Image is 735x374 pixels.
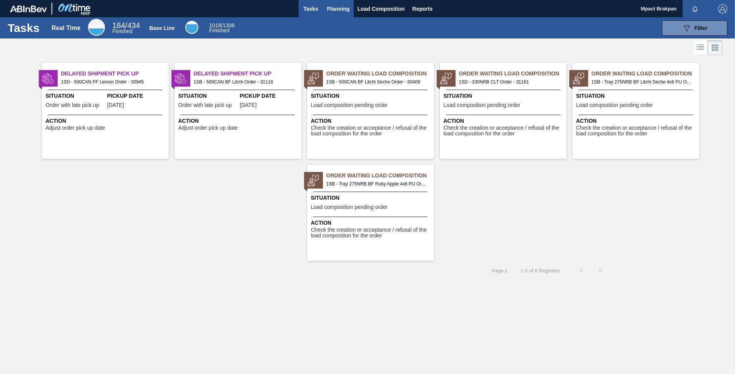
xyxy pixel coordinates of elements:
[52,25,80,32] div: Real Time
[46,117,167,125] span: Action
[440,73,452,84] img: status
[112,21,125,30] span: 184
[311,219,432,227] span: Action
[8,23,42,32] h1: Tasks
[519,268,560,274] span: 1 - 6 of 6 Registers
[107,92,167,100] span: Pickup Date
[61,70,169,78] span: Delayed Shipment Pick Up
[694,25,707,31] span: Filter
[444,117,565,125] span: Action
[591,261,610,280] button: >
[311,92,432,100] span: Situation
[311,125,432,137] span: Check the creation or acceptance / refusal of the load composition for the order
[311,194,432,202] span: Situation
[311,117,432,125] span: Action
[573,73,584,84] img: status
[303,4,319,13] span: Tasks
[46,102,99,108] span: Order with late pick up
[178,117,299,125] span: Action
[311,204,388,210] span: Load composition pending order
[459,70,567,78] span: Order Waiting Load Composition
[209,22,221,28] span: 1018
[112,21,140,30] span: / 434
[459,78,560,86] span: 1SD - 330NRB CLT Order - 31161
[175,73,186,84] img: status
[209,27,229,33] span: Finished
[444,125,565,137] span: Check the creation or acceptance / refusal of the load composition for the order
[46,92,105,100] span: Situation
[185,21,198,34] div: Base Line
[42,73,54,84] img: status
[61,78,163,86] span: 1SD - 500CAN FF Lemon Order - 30945
[592,70,699,78] span: Order Waiting Load Composition
[444,92,565,100] span: Situation
[10,5,47,12] img: TNhmsLtSVTkK8tSr43FrP2fwEKptu5GPRR3wAAAABJRU5ErkJggg==
[209,22,234,28] span: / 1308
[178,102,232,108] span: Order with late pick up
[576,92,697,100] span: Situation
[178,92,238,100] span: Situation
[492,268,507,274] span: Page : 1
[107,102,124,108] span: 08/21/2025
[326,78,428,86] span: 1SB - 500CAN BF Litchi Seche Order - 30409
[662,20,727,36] button: Filter
[88,19,105,36] div: Real Time
[240,102,257,108] span: 08/28/2025
[112,28,133,34] span: Finished
[592,78,693,86] span: 1SB - Tray 275NRB BF Litchi Seche 4x6 PU Order - 31562
[311,102,388,108] span: Load composition pending order
[718,4,727,13] img: Logout
[308,73,319,84] img: status
[708,40,722,55] div: Card Vision
[412,4,433,13] span: Reports
[576,125,697,137] span: Check the creation or acceptance / refusal of the load composition for the order
[240,92,299,100] span: Pickup Date
[576,117,697,125] span: Action
[327,4,350,13] span: Planning
[178,125,238,131] span: Adjust order pick up date
[683,3,707,14] button: Notifications
[358,4,405,13] span: Load Composition
[572,261,591,280] button: <
[149,25,175,31] div: Base Line
[46,125,105,131] span: Adjust order pick up date
[326,172,434,180] span: Order Waiting Load Composition
[194,70,301,78] span: Delayed Shipment Pick Up
[308,175,319,186] img: status
[112,22,140,34] div: Real Time
[444,102,520,108] span: Load composition pending order
[209,23,234,33] div: Base Line
[311,227,432,239] span: Check the creation or acceptance / refusal of the load composition for the order
[693,40,708,55] div: List Vision
[326,70,434,78] span: Order Waiting Load Composition
[326,180,428,188] span: 1SB - Tray 275NRB BF Ruby Apple 4x6 PU Order - 31564
[576,102,653,108] span: Load composition pending order
[194,78,295,86] span: 1SB - 500CAN BF Litchi Order - 31118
